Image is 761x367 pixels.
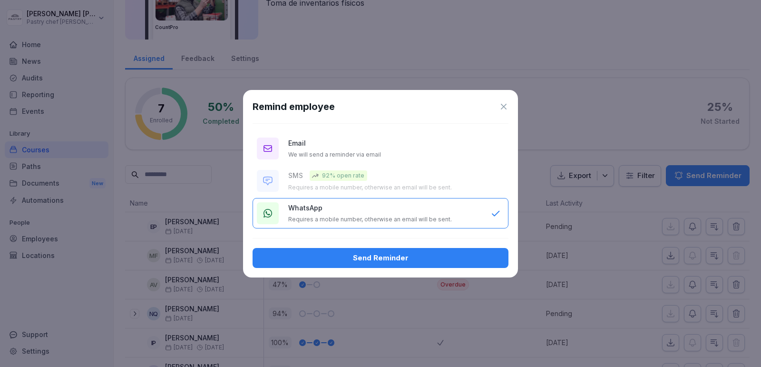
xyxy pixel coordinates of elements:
p: Requires a mobile number, otherwise an email will be sent. [288,216,452,223]
button: Send Reminder [253,248,508,268]
p: Email [288,138,306,148]
h1: Remind employee [253,99,335,114]
div: Send Reminder [260,253,501,263]
p: SMS [288,170,303,180]
p: WhatsApp [288,203,322,213]
p: 92% open rate [322,171,364,180]
p: We will send a reminder via email [288,151,381,159]
p: Requires a mobile number, otherwise an email will be sent. [288,184,452,191]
